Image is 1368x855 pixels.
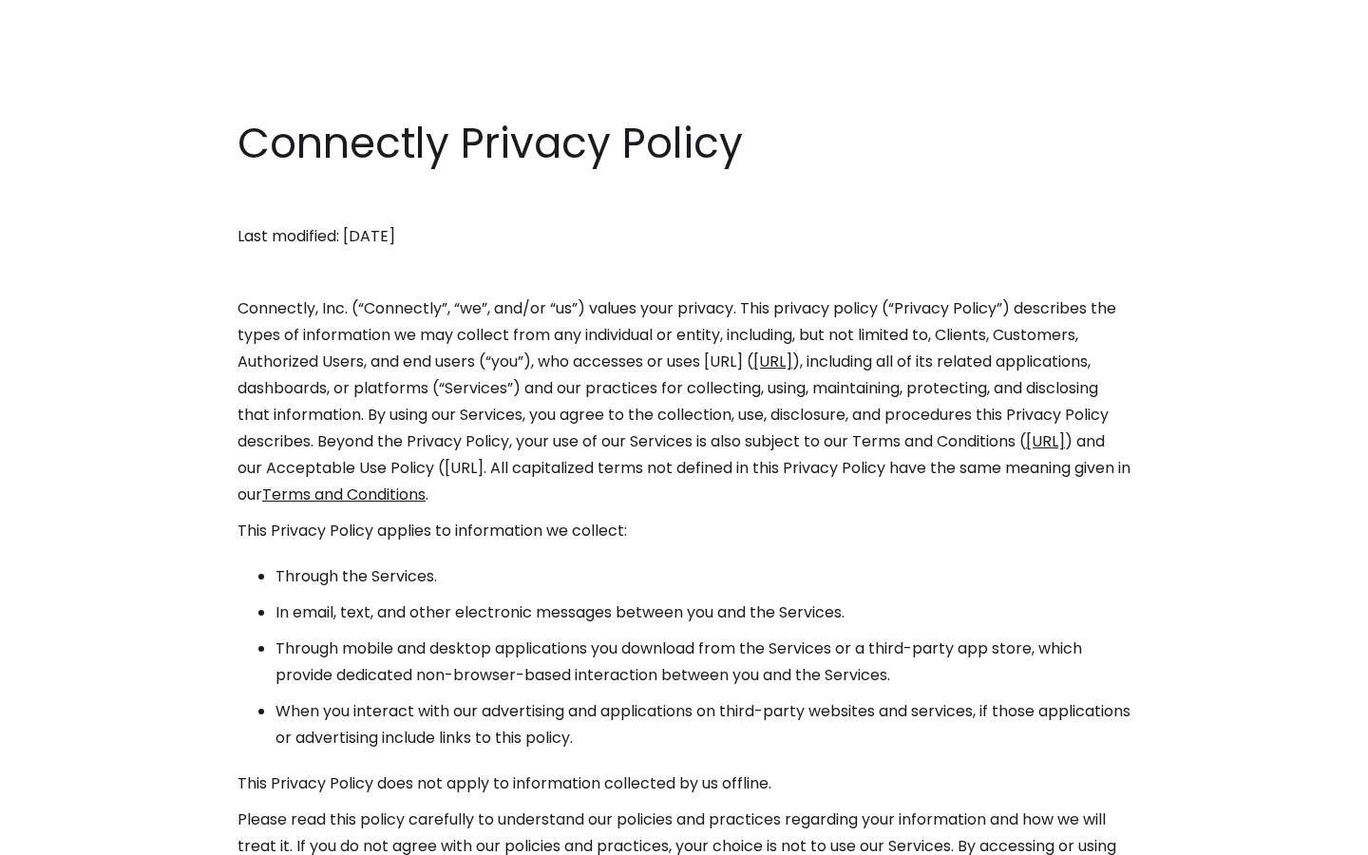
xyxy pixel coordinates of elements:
[237,259,1130,286] p: ‍
[237,518,1130,544] p: This Privacy Policy applies to information we collect:
[753,351,792,372] a: [URL]
[275,563,1130,590] li: Through the Services.
[275,636,1130,689] li: Through mobile and desktop applications you download from the Services or a third-party app store...
[1026,430,1065,452] a: [URL]
[237,770,1130,797] p: This Privacy Policy does not apply to information collected by us offline.
[262,484,426,505] a: Terms and Conditions
[275,698,1130,751] li: When you interact with our advertising and applications on third-party websites and services, if ...
[38,822,114,848] ul: Language list
[237,187,1130,214] p: ‍
[237,114,1130,173] h1: Connectly Privacy Policy
[237,223,1130,250] p: Last modified: [DATE]
[19,820,114,848] aside: Language selected: English
[237,295,1130,508] p: Connectly, Inc. (“Connectly”, “we”, and/or “us”) values your privacy. This privacy policy (“Priva...
[275,599,1130,626] li: In email, text, and other electronic messages between you and the Services.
